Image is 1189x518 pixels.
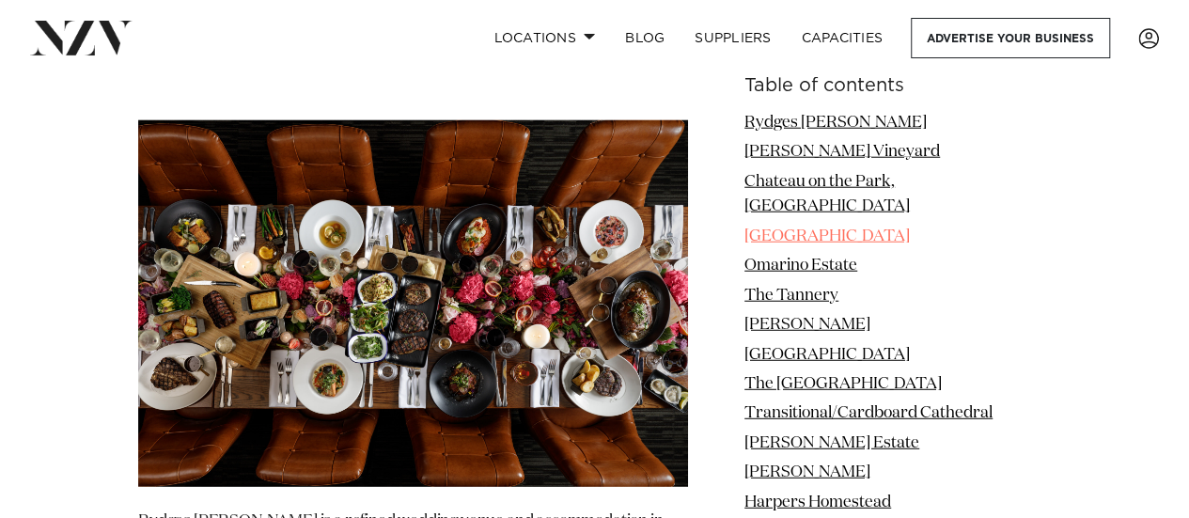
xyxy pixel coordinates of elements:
a: [PERSON_NAME] [744,317,870,333]
a: Rydges [PERSON_NAME] [744,115,927,131]
a: Locations [478,18,610,58]
a: Advertise your business [911,18,1110,58]
a: [PERSON_NAME] [744,464,870,480]
a: [PERSON_NAME] Vineyard [744,144,940,160]
a: The Tannery [744,288,838,304]
a: [GEOGRAPHIC_DATA] [744,228,910,244]
img: nzv-logo.png [30,21,133,55]
a: Capacities [787,18,899,58]
a: The [GEOGRAPHIC_DATA] [744,376,942,392]
a: [PERSON_NAME] Estate [744,435,919,451]
a: [GEOGRAPHIC_DATA] [744,347,910,363]
a: Omarino Estate [744,258,857,274]
a: Harpers Homestead [744,494,891,510]
a: SUPPLIERS [680,18,786,58]
a: BLOG [610,18,680,58]
a: Chateau on the Park, [GEOGRAPHIC_DATA] [744,174,910,214]
a: Transitional/Cardboard Cathedral [744,405,993,421]
h6: Table of contents [744,76,1051,96]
